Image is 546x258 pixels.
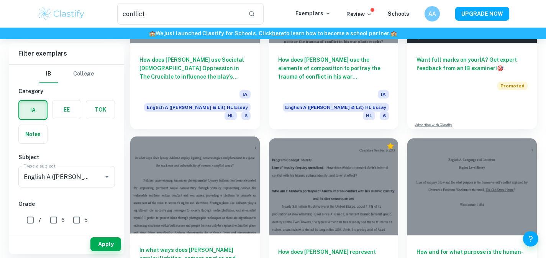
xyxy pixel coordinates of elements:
[139,56,251,81] h6: How does [PERSON_NAME] use Societal [DEMOGRAPHIC_DATA] Oppression in The Crucible to influence th...
[52,100,81,119] button: EE
[90,237,121,251] button: Apply
[346,10,372,18] p: Review
[19,125,47,143] button: Notes
[278,56,389,81] h6: How does [PERSON_NAME] use the elements of composition to portray the trauma of conflict in his w...
[455,7,509,21] button: UPGRADE NOW
[149,30,156,36] span: 🏫
[497,65,503,71] span: 🎯
[38,216,41,224] span: 7
[387,142,394,150] div: Premium
[84,216,88,224] span: 5
[241,112,251,120] span: 6
[117,3,243,25] input: Search for any exemplars...
[18,200,115,208] h6: Grade
[363,112,375,120] span: HL
[61,216,65,224] span: 6
[144,103,251,112] span: English A ([PERSON_NAME] & Lit) HL Essay
[380,112,389,120] span: 6
[388,11,409,17] a: Schools
[295,9,331,18] p: Exemplars
[19,101,47,119] button: IA
[39,65,58,83] button: IB
[86,100,115,119] button: TOK
[73,65,94,83] button: College
[416,56,528,72] h6: Want full marks on your IA ? Get expert feedback from an IB examiner!
[24,163,56,169] label: Type a subject
[18,153,115,161] h6: Subject
[39,65,94,83] div: Filter type choice
[225,112,237,120] span: HL
[2,29,544,38] h6: We just launched Clastify for Schools. Click to learn how to become a school partner.
[283,103,389,112] span: English A ([PERSON_NAME] & Lit) HL Essay
[272,30,284,36] a: here
[9,43,124,64] h6: Filter exemplars
[390,30,397,36] span: 🏫
[415,122,452,128] a: Advertise with Clastify
[497,82,528,90] span: Promoted
[239,90,251,99] span: IA
[102,171,112,182] button: Open
[18,87,115,95] h6: Category
[425,6,440,21] button: AA
[523,231,538,246] button: Help and Feedback
[37,6,86,21] img: Clastify logo
[428,10,436,18] h6: AA
[378,90,389,99] span: IA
